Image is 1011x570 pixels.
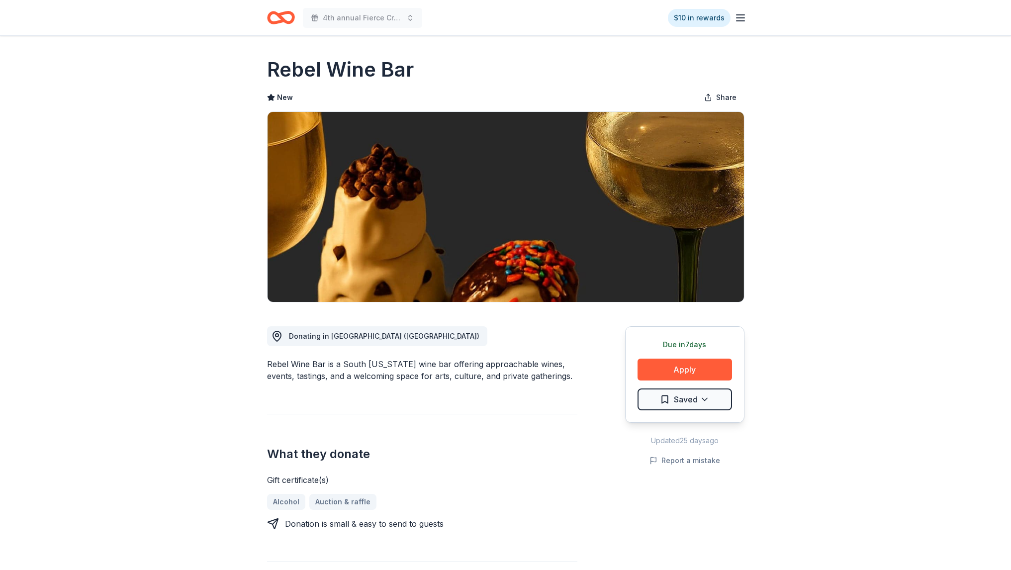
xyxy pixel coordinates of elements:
button: Share [696,88,744,107]
div: Due in 7 days [638,339,732,351]
h1: Rebel Wine Bar [267,56,414,84]
h2: What they donate [267,446,577,462]
div: Rebel Wine Bar is a South [US_STATE] wine bar offering approachable wines, events, tastings, and ... [267,358,577,382]
a: Alcohol [267,494,305,510]
button: Apply [638,359,732,380]
span: Donating in [GEOGRAPHIC_DATA] ([GEOGRAPHIC_DATA]) [289,332,479,340]
button: Report a mistake [649,455,720,467]
button: Saved [638,388,732,410]
div: Gift certificate(s) [267,474,577,486]
img: Image for Rebel Wine Bar [268,112,744,302]
a: $10 in rewards [668,9,731,27]
div: Donation is small & easy to send to guests [285,518,444,530]
span: Saved [674,393,698,406]
button: 4th annual Fierce Creatives [303,8,422,28]
a: Home [267,6,295,29]
span: New [277,92,293,103]
span: Share [716,92,736,103]
div: Updated 25 days ago [625,435,744,447]
a: Auction & raffle [309,494,376,510]
span: 4th annual Fierce Creatives [323,12,402,24]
